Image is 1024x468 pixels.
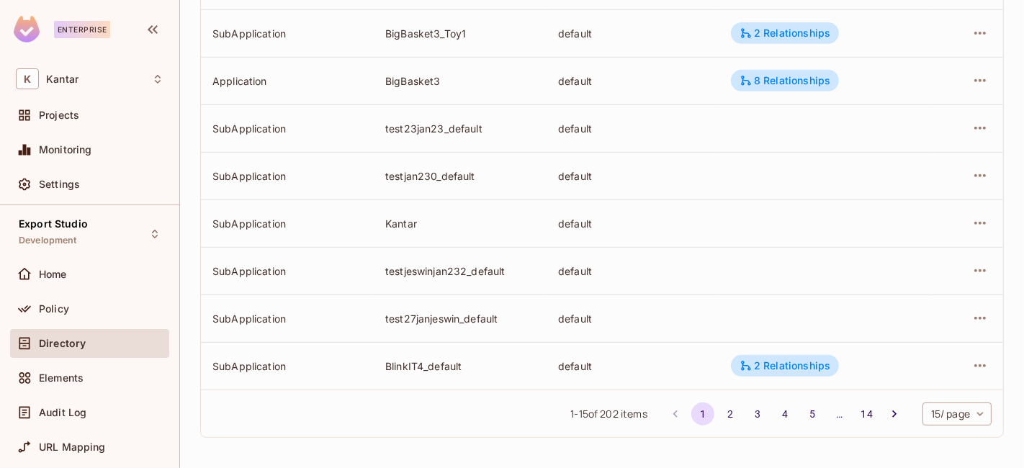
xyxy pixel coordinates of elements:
button: Go to next page [883,402,906,426]
span: Directory [39,338,86,349]
div: SubApplication [212,217,362,230]
div: BigBasket3 [385,74,535,88]
div: 2 Relationships [740,27,830,40]
span: Export Studio [19,218,88,230]
div: default [558,264,708,278]
button: Go to page 14 [855,402,879,426]
div: testjan230_default [385,169,535,183]
button: Go to page 5 [801,402,824,426]
span: Policy [39,303,69,315]
div: default [558,312,708,325]
div: BlinkIT4_default [385,359,535,373]
div: testjeswinjan232_default [385,264,535,278]
div: SubApplication [212,312,362,325]
div: BigBasket3_Toy1 [385,27,535,40]
nav: pagination navigation [662,402,908,426]
span: K [16,68,39,89]
span: Projects [39,109,79,121]
div: test27janjeswin_default [385,312,535,325]
div: Kantar [385,217,535,230]
div: default [558,27,708,40]
button: Go to page 3 [746,402,769,426]
div: SubApplication [212,264,362,278]
div: test23jan23_default [385,122,535,135]
span: Monitoring [39,144,92,156]
div: … [828,407,851,421]
div: 2 Relationships [740,359,830,372]
button: Go to page 2 [719,402,742,426]
div: SubApplication [212,27,362,40]
div: 8 Relationships [740,74,830,87]
div: SubApplication [212,122,362,135]
img: SReyMgAAAABJRU5ErkJggg== [14,16,40,42]
div: default [558,217,708,230]
div: SubApplication [212,359,362,373]
div: default [558,169,708,183]
span: Workspace: Kantar [46,73,78,85]
span: Settings [39,179,80,190]
span: Home [39,269,67,280]
div: default [558,74,708,88]
span: Audit Log [39,407,86,418]
div: default [558,122,708,135]
span: Development [19,235,77,246]
button: Go to page 4 [773,402,796,426]
div: 15 / page [922,402,992,426]
button: page 1 [691,402,714,426]
div: Enterprise [54,21,110,38]
div: Application [212,74,362,88]
span: Elements [39,372,84,384]
div: default [558,359,708,373]
span: 1 - 15 of 202 items [570,406,647,422]
span: URL Mapping [39,441,106,453]
div: SubApplication [212,169,362,183]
